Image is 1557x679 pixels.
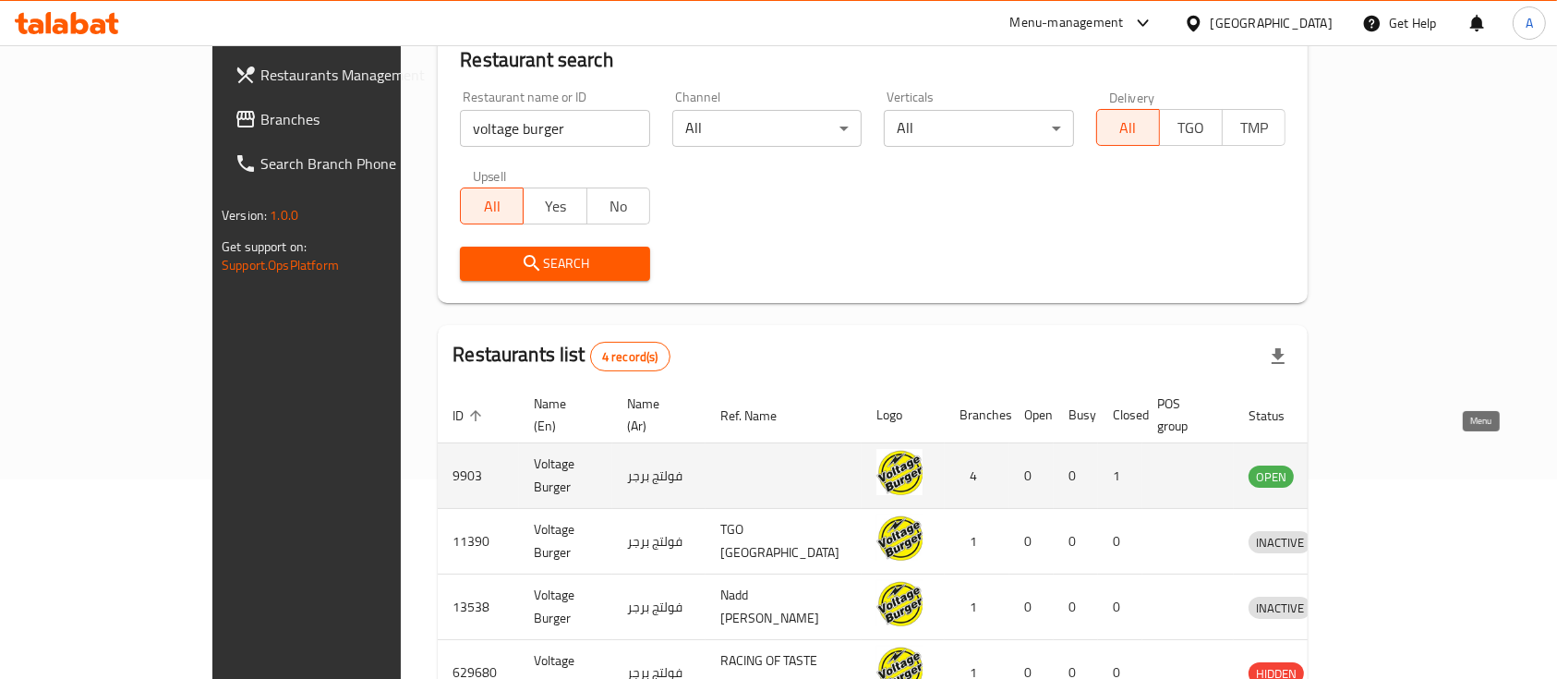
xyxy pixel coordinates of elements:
[1211,13,1333,33] div: [GEOGRAPHIC_DATA]
[220,97,473,141] a: Branches
[1009,575,1054,640] td: 0
[1230,115,1278,141] span: TMP
[1249,531,1311,553] div: INACTIVE
[945,575,1009,640] td: 1
[706,575,862,640] td: Nadd [PERSON_NAME]
[534,393,590,437] span: Name (En)
[945,387,1009,443] th: Branches
[1054,509,1098,575] td: 0
[1104,115,1153,141] span: All
[595,193,643,220] span: No
[862,387,945,443] th: Logo
[1157,393,1212,437] span: POS group
[672,110,862,147] div: All
[1249,532,1311,553] span: INACTIVE
[270,203,298,227] span: 1.0.0
[1054,443,1098,509] td: 0
[612,575,706,640] td: فولتج برجر
[260,152,458,175] span: Search Branch Phone
[1256,334,1300,379] div: Export file
[220,53,473,97] a: Restaurants Management
[1098,575,1142,640] td: 0
[222,235,307,259] span: Get support on:
[473,169,507,182] label: Upsell
[876,580,923,626] img: Voltage Burger
[884,110,1073,147] div: All
[460,46,1285,74] h2: Restaurant search
[260,64,458,86] span: Restaurants Management
[720,405,801,427] span: Ref. Name
[453,405,488,427] span: ID
[1222,109,1285,146] button: TMP
[475,252,634,275] span: Search
[519,509,612,575] td: Voltage Burger
[1096,109,1160,146] button: All
[945,509,1009,575] td: 1
[1054,575,1098,640] td: 0
[627,393,683,437] span: Name (Ar)
[1054,387,1098,443] th: Busy
[612,509,706,575] td: فولتج برجر
[460,247,649,281] button: Search
[1098,509,1142,575] td: 0
[1249,405,1309,427] span: Status
[453,341,670,371] h2: Restaurants list
[460,110,649,147] input: Search for restaurant name or ID..
[438,509,519,575] td: 11390
[1249,598,1311,619] span: INACTIVE
[1009,387,1054,443] th: Open
[220,141,473,186] a: Search Branch Phone
[523,188,586,224] button: Yes
[222,203,267,227] span: Version:
[1009,509,1054,575] td: 0
[876,449,923,495] img: Voltage Burger
[222,253,339,277] a: Support.OpsPlatform
[1109,91,1155,103] label: Delivery
[876,515,923,561] img: Voltage Burger
[1167,115,1215,141] span: TGO
[468,193,516,220] span: All
[1098,443,1142,509] td: 1
[260,108,458,130] span: Branches
[1249,467,1294,488] span: OPEN
[438,443,519,509] td: 9903
[612,443,706,509] td: فولتج برجر
[1526,13,1533,33] span: A
[1098,387,1142,443] th: Closed
[945,443,1009,509] td: 4
[438,575,519,640] td: 13538
[519,443,612,509] td: Voltage Burger
[1010,12,1124,34] div: Menu-management
[586,188,650,224] button: No
[706,509,862,575] td: TGO [GEOGRAPHIC_DATA]
[590,342,670,371] div: Total records count
[1159,109,1223,146] button: TGO
[1009,443,1054,509] td: 0
[531,193,579,220] span: Yes
[1249,597,1311,619] div: INACTIVE
[460,188,524,224] button: All
[519,575,612,640] td: Voltage Burger
[591,348,670,366] span: 4 record(s)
